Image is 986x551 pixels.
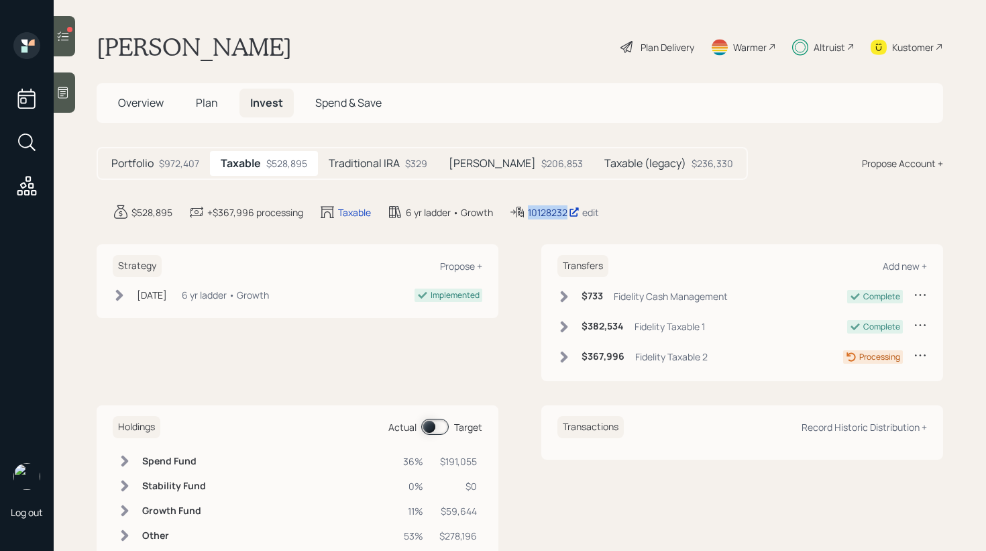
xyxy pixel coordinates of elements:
div: $0 [439,479,477,493]
div: Fidelity Taxable 1 [635,319,705,334]
div: Plan Delivery [641,40,694,54]
h6: $382,534 [582,321,624,332]
div: +$367,996 processing [207,205,303,219]
div: Propose Account + [862,156,943,170]
h6: $367,996 [582,351,624,362]
div: Complete [863,291,900,303]
div: Altruist [814,40,845,54]
div: Complete [863,321,900,333]
div: $329 [405,156,427,170]
div: $278,196 [439,529,477,543]
img: retirable_logo.png [13,463,40,490]
h1: [PERSON_NAME] [97,32,292,62]
div: $191,055 [439,454,477,468]
div: $528,895 [266,156,307,170]
div: $528,895 [131,205,172,219]
h6: Transfers [557,255,608,277]
div: 36% [403,454,423,468]
h6: Holdings [113,416,160,438]
div: Warmer [733,40,767,54]
div: Record Historic Distribution + [802,421,927,434]
div: 6 yr ladder • Growth [406,205,493,219]
div: [DATE] [137,288,167,302]
h6: $733 [582,291,603,302]
div: 6 yr ladder • Growth [182,288,269,302]
div: Actual [388,420,417,434]
h6: Transactions [557,416,624,438]
div: Fidelity Cash Management [614,289,728,303]
div: 0% [403,479,423,493]
span: Overview [118,95,164,110]
h5: Taxable (legacy) [604,157,686,170]
div: Fidelity Taxable 2 [635,350,708,364]
div: Kustomer [892,40,934,54]
div: edit [582,206,599,219]
div: $236,330 [692,156,733,170]
div: Processing [859,351,900,363]
div: 11% [403,504,423,518]
div: $972,407 [159,156,199,170]
h5: Portfolio [111,157,154,170]
h6: Other [142,530,206,542]
h6: Growth Fund [142,505,206,517]
span: Spend & Save [315,95,382,110]
div: 10128232 [528,205,580,219]
div: Implemented [431,289,480,301]
div: $59,644 [439,504,477,518]
h5: Taxable [221,157,261,170]
div: Add new + [883,260,927,272]
div: Taxable [338,205,371,219]
div: Log out [11,506,43,519]
h6: Strategy [113,255,162,277]
div: Propose + [440,260,482,272]
div: $206,853 [541,156,583,170]
span: Plan [196,95,218,110]
h5: Traditional IRA [329,157,400,170]
h6: Stability Fund [142,481,206,492]
span: Invest [250,95,283,110]
h5: [PERSON_NAME] [449,157,536,170]
h6: Spend Fund [142,456,206,467]
div: Target [454,420,482,434]
div: 53% [403,529,423,543]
